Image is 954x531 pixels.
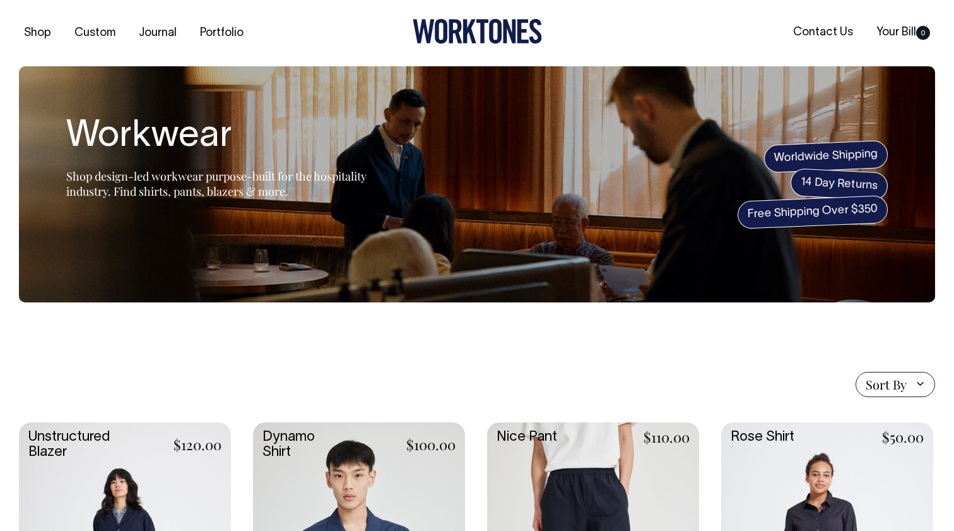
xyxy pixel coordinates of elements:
a: Contact Us [788,22,858,43]
span: Sort By [866,377,907,392]
a: Portfolio [195,23,249,44]
h1: Workwear [66,117,382,157]
span: 0 [916,26,930,40]
span: Free Shipping Over $350 [737,195,888,229]
a: Journal [134,23,182,44]
span: Worldwide Shipping [763,140,888,173]
span: Shop design-led workwear purpose-built for the hospitality industry. Find shirts, pants, blazers ... [66,169,367,199]
span: 14 Day Returns [790,168,888,201]
a: Your Bill0 [871,22,935,43]
a: Custom [69,23,121,44]
a: Shop [19,23,56,44]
